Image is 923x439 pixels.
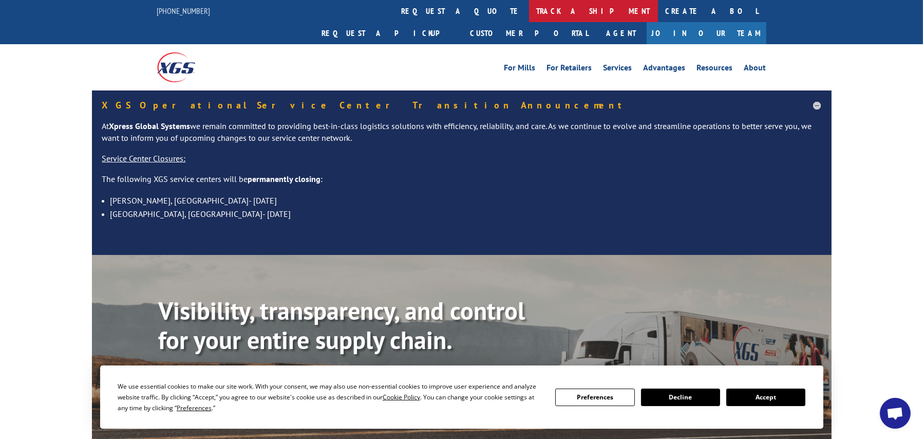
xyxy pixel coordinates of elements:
[102,120,821,153] p: At we remain committed to providing best-in-class logistics solutions with efficiency, reliabilit...
[504,64,536,75] a: For Mills
[697,64,733,75] a: Resources
[102,153,186,163] u: Service Center Closures:
[596,22,647,44] a: Agent
[880,398,911,429] a: Open chat
[159,295,525,356] b: Visibility, transparency, and control for your entire supply chain.
[109,121,191,131] strong: Xpress Global Systems
[118,381,543,413] div: We use essential cookies to make our site work. With your consent, we may also use non-essential ...
[102,173,821,194] p: The following XGS service centers will be :
[314,22,463,44] a: Request a pickup
[744,64,766,75] a: About
[647,22,766,44] a: Join Our Team
[547,64,592,75] a: For Retailers
[383,393,420,401] span: Cookie Policy
[641,389,720,406] button: Decline
[157,6,211,16] a: [PHONE_NUMBER]
[248,174,321,184] strong: permanently closing
[644,64,686,75] a: Advantages
[110,207,821,221] li: [GEOGRAPHIC_DATA], [GEOGRAPHIC_DATA]- [DATE]
[604,64,632,75] a: Services
[463,22,596,44] a: Customer Portal
[555,389,634,406] button: Preferences
[177,404,212,412] span: Preferences
[726,389,805,406] button: Accept
[110,194,821,207] li: [PERSON_NAME], [GEOGRAPHIC_DATA]- [DATE]
[100,365,823,429] div: Cookie Consent Prompt
[102,101,821,110] h5: XGS Operational Service Center Transition Announcement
